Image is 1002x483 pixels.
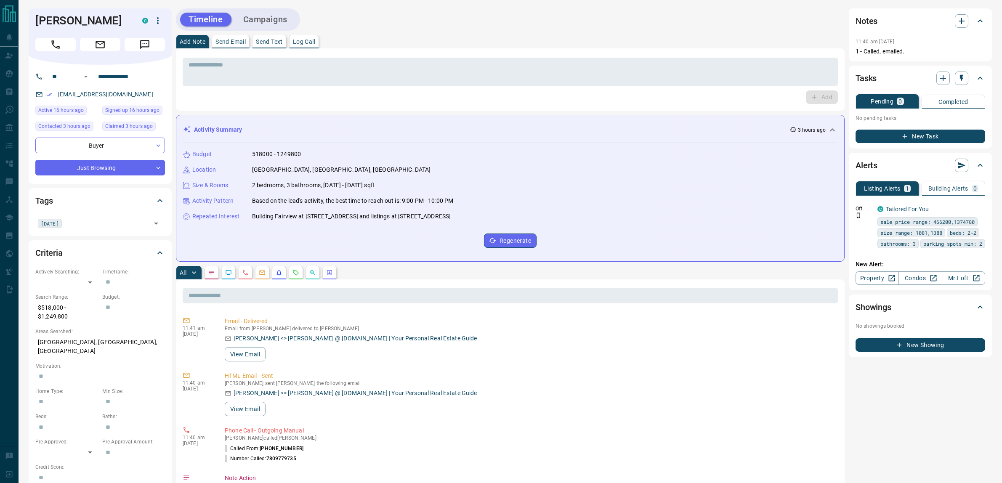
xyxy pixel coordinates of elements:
p: Note Action [225,474,835,483]
p: [DATE] [183,331,212,337]
span: 7809779735 [266,456,296,462]
p: Timeframe: [102,268,165,276]
span: beds: 2-2 [950,228,976,237]
div: Thu Aug 14 2025 [102,106,165,117]
p: Beds: [35,413,98,420]
p: All [180,270,186,276]
span: Call [35,38,76,51]
p: Budget [192,150,212,159]
button: New Showing [856,338,985,352]
p: $518,000 - $1,249,800 [35,301,98,324]
p: [GEOGRAPHIC_DATA], [GEOGRAPHIC_DATA], [GEOGRAPHIC_DATA] [252,165,431,174]
p: 11:40 am [DATE] [856,39,894,45]
p: Motivation: [35,362,165,370]
svg: Lead Browsing Activity [225,269,232,276]
p: [GEOGRAPHIC_DATA], [GEOGRAPHIC_DATA], [GEOGRAPHIC_DATA] [35,335,165,358]
h2: Criteria [35,246,63,260]
span: sale price range: 466200,1374780 [880,218,975,226]
svg: Push Notification Only [856,212,861,218]
div: condos.ca [877,206,883,212]
p: Min Size: [102,387,165,395]
div: Showings [856,297,985,317]
a: Tailored For You [886,206,929,212]
svg: Notes [208,269,215,276]
h2: Notes [856,14,877,28]
p: Pre-Approved: [35,438,98,446]
p: 0 [973,186,977,191]
a: Condos [898,271,942,285]
p: 11:40 am [183,435,212,441]
div: Fri Aug 15 2025 [35,122,98,133]
p: Search Range: [35,293,98,301]
svg: Agent Actions [326,269,333,276]
p: Home Type: [35,387,98,395]
p: Size & Rooms [192,181,229,190]
div: Activity Summary3 hours ago [183,122,837,138]
div: Alerts [856,155,985,175]
span: Email [80,38,120,51]
button: Campaigns [235,13,296,27]
p: Pending [871,98,893,104]
svg: Requests [292,269,299,276]
div: Tags [35,191,165,211]
button: Open [150,218,162,229]
div: Thu Aug 14 2025 [35,106,98,117]
p: Baths: [102,413,165,420]
span: [DATE] [41,219,59,228]
p: Log Call [293,39,315,45]
p: [PERSON_NAME] <> [PERSON_NAME] @ [DOMAIN_NAME] | Your Personal Real Estate Guide [234,389,477,398]
p: New Alert: [856,260,985,269]
h2: Showings [856,300,891,314]
div: Fri Aug 15 2025 [102,122,165,133]
svg: Listing Alerts [276,269,282,276]
p: 518000 - 1249800 [252,150,301,159]
a: Property [856,271,899,285]
p: [PERSON_NAME] sent [PERSON_NAME] the following email [225,380,835,386]
p: Send Text [256,39,283,45]
h2: Alerts [856,159,877,172]
button: Open [81,72,91,82]
p: Based on the lead's activity, the best time to reach out is: 9:00 PM - 10:00 PM [252,196,453,205]
p: 11:41 am [183,325,212,331]
p: 1 [906,186,909,191]
span: [PHONE_NUMBER] [260,446,303,451]
p: Number Called: [225,455,296,462]
p: 11:40 am [183,380,212,386]
div: Tasks [856,68,985,88]
p: Pre-Approval Amount: [102,438,165,446]
p: 1 - Called, emailed. [856,47,985,56]
span: Message [125,38,165,51]
a: Mr.Loft [942,271,985,285]
button: Regenerate [484,234,537,248]
p: 0 [898,98,902,104]
div: condos.ca [142,18,148,24]
p: Building Alerts [928,186,968,191]
span: size range: 1081,1388 [880,228,942,237]
button: New Task [856,130,985,143]
p: [PERSON_NAME] <> [PERSON_NAME] @ [DOMAIN_NAME] | Your Personal Real Estate Guide [234,334,477,343]
div: Criteria [35,243,165,263]
p: Actively Searching: [35,268,98,276]
h2: Tasks [856,72,877,85]
p: [PERSON_NAME] called [PERSON_NAME] [225,435,835,441]
p: [DATE] [183,441,212,446]
p: 2 bedrooms, 3 bathrooms, [DATE] - [DATE] sqft [252,181,375,190]
p: Areas Searched: [35,328,165,335]
p: Activity Pattern [192,196,234,205]
svg: Emails [259,269,266,276]
span: Contacted 3 hours ago [38,122,90,130]
p: No showings booked [856,322,985,330]
p: [DATE] [183,386,212,392]
p: Off [856,205,872,212]
svg: Opportunities [309,269,316,276]
p: Add Note [180,39,205,45]
p: Building Fairview at [STREET_ADDRESS] and listings at [STREET_ADDRESS] [252,212,451,221]
p: Email - Delivered [225,317,835,326]
span: Active 16 hours ago [38,106,84,114]
p: Send Email [215,39,246,45]
button: Timeline [180,13,231,27]
span: parking spots min: 2 [923,239,982,248]
p: Credit Score: [35,463,165,471]
p: Email from [PERSON_NAME] delivered to [PERSON_NAME] [225,326,835,332]
span: bathrooms: 3 [880,239,916,248]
